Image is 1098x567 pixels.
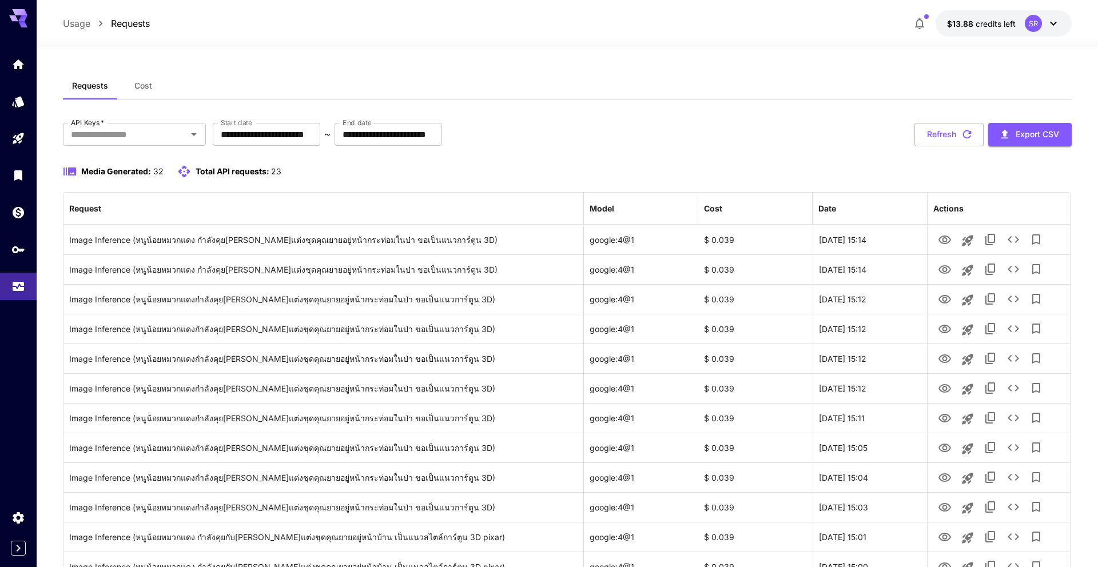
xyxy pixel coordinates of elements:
[933,406,956,429] button: View
[1025,288,1048,310] button: Add to library
[956,229,979,252] button: Launch in playground
[63,17,90,30] a: Usage
[976,19,1016,29] span: credits left
[933,203,964,213] div: Actions
[134,81,152,91] span: Cost
[584,225,698,254] div: google:4@1
[69,374,577,403] div: Click to copy prompt
[956,259,979,282] button: Launch in playground
[1002,288,1025,310] button: See details
[111,17,150,30] a: Requests
[11,279,25,294] div: Usage
[584,403,698,433] div: google:4@1
[698,344,813,373] div: $ 0.039
[1025,496,1048,518] button: Add to library
[1002,496,1025,518] button: See details
[11,541,26,556] button: Expand sidebar
[584,344,698,373] div: google:4@1
[933,495,956,518] button: View
[947,19,976,29] span: $13.88
[1025,15,1042,32] div: SR
[1002,347,1025,370] button: See details
[813,462,927,492] div: 27 Sep, 2025 15:04
[979,436,1002,459] button: Copy TaskUUID
[956,437,979,460] button: Launch in playground
[1025,466,1048,489] button: Add to library
[704,203,722,213] div: Cost
[69,225,577,254] div: Click to copy prompt
[813,522,927,552] div: 27 Sep, 2025 15:01
[933,376,956,400] button: View
[69,404,577,433] div: Click to copy prompt
[936,10,1072,37] button: $13.87548SR
[1025,347,1048,370] button: Add to library
[698,403,813,433] div: $ 0.039
[698,284,813,314] div: $ 0.039
[11,94,25,109] div: Models
[153,166,164,176] span: 32
[933,346,956,370] button: View
[818,203,836,213] div: Date
[979,317,1002,340] button: Copy TaskUUID
[956,378,979,401] button: Launch in playground
[186,126,202,142] button: Open
[1002,377,1025,400] button: See details
[343,118,371,127] label: End date
[11,510,25,525] div: Settings
[988,123,1072,146] button: Export CSV
[813,492,927,522] div: 27 Sep, 2025 15:03
[1025,436,1048,459] button: Add to library
[698,254,813,284] div: $ 0.039
[813,314,927,344] div: 27 Sep, 2025 15:12
[11,168,25,182] div: Library
[956,348,979,371] button: Launch in playground
[584,284,698,314] div: google:4@1
[271,166,281,176] span: 23
[69,203,101,213] div: Request
[1002,436,1025,459] button: See details
[69,255,577,284] div: Click to copy prompt
[956,497,979,520] button: Launch in playground
[584,462,698,492] div: google:4@1
[72,81,108,91] span: Requests
[698,492,813,522] div: $ 0.039
[956,526,979,549] button: Launch in playground
[69,285,577,314] div: Click to copy prompt
[69,522,577,552] div: Click to copy prompt
[1002,317,1025,340] button: See details
[979,258,1002,281] button: Copy TaskUUID
[69,314,577,344] div: Click to copy prompt
[1002,525,1025,548] button: See details
[956,408,979,430] button: Launch in playground
[947,18,1016,30] div: $13.87548
[979,288,1002,310] button: Copy TaskUUID
[813,254,927,284] div: 27 Sep, 2025 15:14
[584,522,698,552] div: google:4@1
[979,347,1002,370] button: Copy TaskUUID
[196,166,269,176] span: Total API requests:
[979,228,1002,251] button: Copy TaskUUID
[933,257,956,281] button: View
[1025,377,1048,400] button: Add to library
[698,314,813,344] div: $ 0.039
[1002,466,1025,489] button: See details
[11,57,25,71] div: Home
[1002,228,1025,251] button: See details
[590,203,614,213] div: Model
[81,166,151,176] span: Media Generated:
[584,433,698,462] div: google:4@1
[584,254,698,284] div: google:4@1
[813,373,927,403] div: 27 Sep, 2025 15:12
[933,436,956,459] button: View
[698,522,813,552] div: $ 0.039
[956,318,979,341] button: Launch in playground
[979,466,1002,489] button: Copy TaskUUID
[956,289,979,312] button: Launch in playground
[933,525,956,548] button: View
[933,227,956,251] button: View
[11,131,25,146] div: Playground
[584,314,698,344] div: google:4@1
[1025,317,1048,340] button: Add to library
